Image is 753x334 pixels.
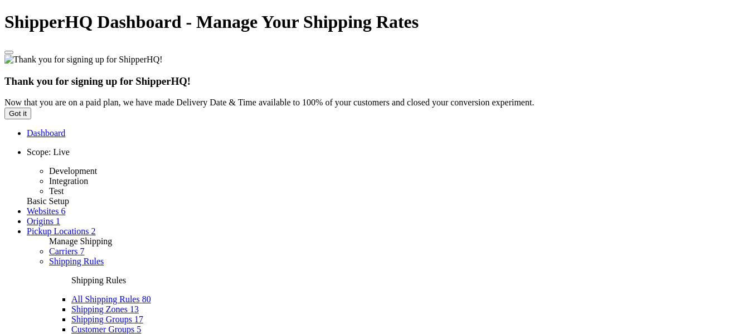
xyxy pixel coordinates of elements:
li: Test [49,186,749,196]
li: Integration [49,176,749,186]
span: 6 [61,206,65,216]
span: Shipping Groups [71,314,132,324]
a: Customer Groups 5 [71,325,141,334]
div: Now that you are on a paid plan, we have made Delivery Date & Time available to 100% of your cust... [4,98,749,108]
li: Shipping Groups [71,314,749,325]
p: Shipping Rules [71,275,749,285]
li: Development [49,166,749,176]
div: Manage Shipping [49,236,749,246]
span: 17 [134,314,143,324]
span: 5 [137,325,141,334]
span: Carriers [49,246,78,256]
li: Shipping Zones [71,304,749,314]
span: Origins [27,216,54,226]
a: Origins 1 [27,216,60,226]
h1: ShipperHQ Dashboard - Manage Your Shipping Rates [4,12,749,32]
div: Basic Setup [27,196,749,206]
span: Development [49,166,97,176]
span: Test [49,186,64,196]
a: Carriers 7 [49,246,85,256]
img: Thank you for signing up for ShipperHQ! [4,55,163,65]
span: Shipping Zones [71,304,128,314]
li: Dashboard [27,128,749,138]
span: Scope: Live [27,147,70,157]
span: Websites [27,206,59,216]
li: Carriers [49,246,749,256]
span: All Shipping Rules [71,294,140,304]
span: 2 [91,226,96,236]
span: 1 [56,216,60,226]
span: Customer Groups [71,325,134,334]
li: Websites [27,206,749,216]
button: Got it [4,108,31,119]
a: All Shipping Rules 80 [71,294,151,304]
span: 80 [142,294,151,304]
a: Shipping Groups 17 [71,314,143,324]
a: Pickup Locations 2 [27,226,96,236]
span: 7 [80,246,85,256]
span: 13 [130,304,139,314]
span: Pickup Locations [27,226,89,236]
a: Shipping Zones 13 [71,304,139,314]
a: Shipping Rules [49,256,104,266]
a: Dashboard [27,128,65,138]
li: All Shipping Rules [71,294,749,304]
a: Websites 6 [27,206,65,216]
li: Pickup Locations [27,226,749,236]
span: Integration [49,176,88,186]
li: Origins [27,216,749,226]
h3: Thank you for signing up for ShipperHQ! [4,75,749,88]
